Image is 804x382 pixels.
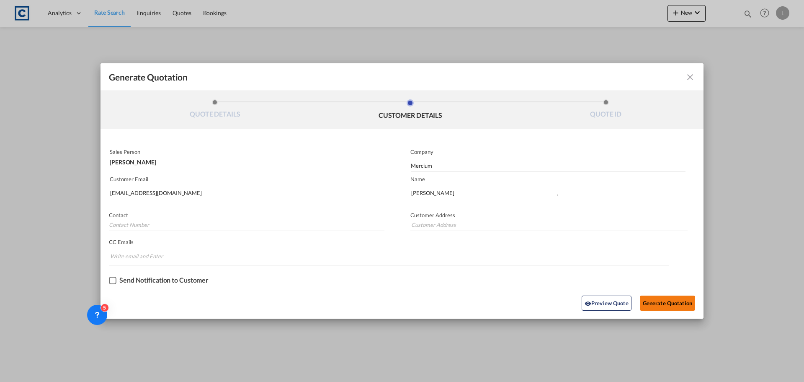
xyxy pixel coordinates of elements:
[109,218,384,231] input: Contact Number
[410,187,542,199] input: First Name
[585,300,591,307] md-icon: icon-eye
[117,99,313,122] li: QUOTE DETAILS
[109,72,188,83] span: Generate Quotation
[109,239,669,245] p: CC Emails
[109,212,384,218] p: Contact
[110,148,384,155] p: Sales Person
[109,249,669,265] md-chips-wrap: Chips container. Enter the text area, then type text, and press enter to add a chip.
[100,63,703,319] md-dialog: Generate QuotationQUOTE ...
[410,212,455,218] span: Customer Address
[410,218,688,231] input: Customer Address
[313,99,508,122] li: CUSTOMER DETAILS
[640,296,695,311] button: Generate Quotation
[556,187,688,199] input: Last Name
[411,159,685,172] input: Company Name
[410,148,685,155] p: Company
[582,296,631,311] button: icon-eyePreview Quote
[119,276,209,284] div: Send Notification to Customer
[110,176,386,182] p: Customer Email
[110,155,384,165] div: [PERSON_NAME]
[109,276,209,285] md-checkbox: Checkbox No Ink
[110,187,386,199] input: Search by Customer Name/Email Id/Company
[685,72,695,82] md-icon: icon-close fg-AAA8AD cursor m-0
[410,176,703,182] p: Name
[508,99,703,122] li: QUOTE ID
[110,249,173,263] input: Chips input.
